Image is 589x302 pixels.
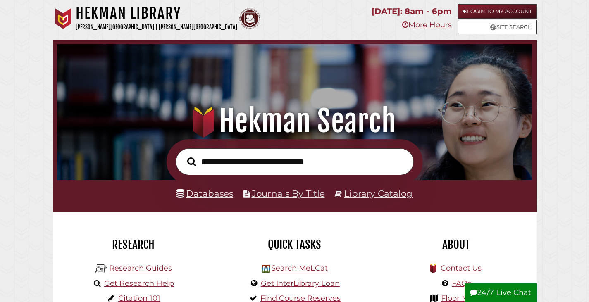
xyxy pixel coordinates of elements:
[261,279,340,288] a: Get InterLibrary Loan
[109,264,172,273] a: Research Guides
[53,8,74,29] img: Calvin University
[59,238,208,252] h2: Research
[271,264,328,273] a: Search MeLCat
[382,238,530,252] h2: About
[95,263,107,275] img: Hekman Library Logo
[402,20,452,29] a: More Hours
[176,188,233,199] a: Databases
[262,265,270,273] img: Hekman Library Logo
[76,4,237,22] h1: Hekman Library
[458,20,537,34] a: Site Search
[104,279,174,288] a: Get Research Help
[252,188,325,199] a: Journals By Title
[452,279,471,288] a: FAQs
[458,4,537,19] a: Login to My Account
[183,155,200,169] button: Search
[372,4,452,19] p: [DATE]: 8am - 6pm
[239,8,260,29] img: Calvin Theological Seminary
[441,264,482,273] a: Contact Us
[220,238,369,252] h2: Quick Tasks
[66,103,523,139] h1: Hekman Search
[344,188,413,199] a: Library Catalog
[76,22,237,32] p: [PERSON_NAME][GEOGRAPHIC_DATA] | [PERSON_NAME][GEOGRAPHIC_DATA]
[187,157,196,166] i: Search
